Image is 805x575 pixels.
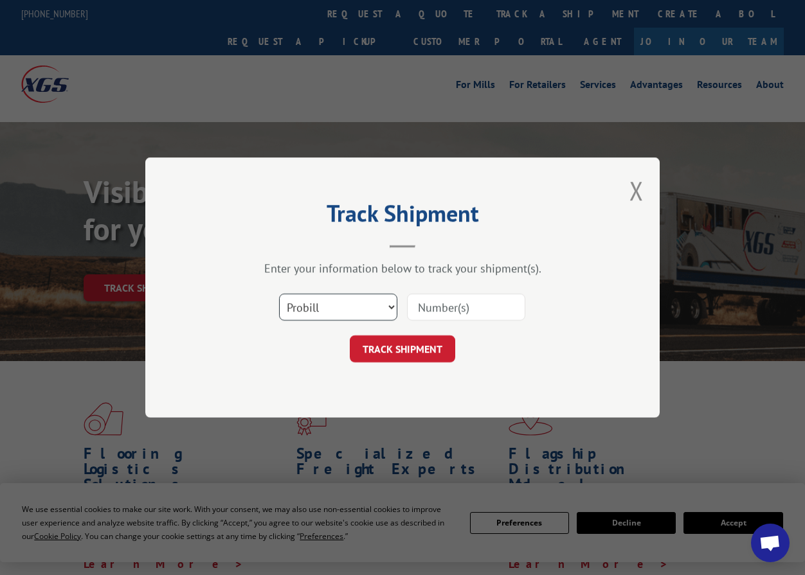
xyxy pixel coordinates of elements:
div: Open chat [751,524,790,562]
div: Enter your information below to track your shipment(s). [210,261,595,276]
button: TRACK SHIPMENT [350,335,455,362]
h2: Track Shipment [210,204,595,229]
button: Close modal [629,173,644,208]
input: Number(s) [407,294,525,321]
